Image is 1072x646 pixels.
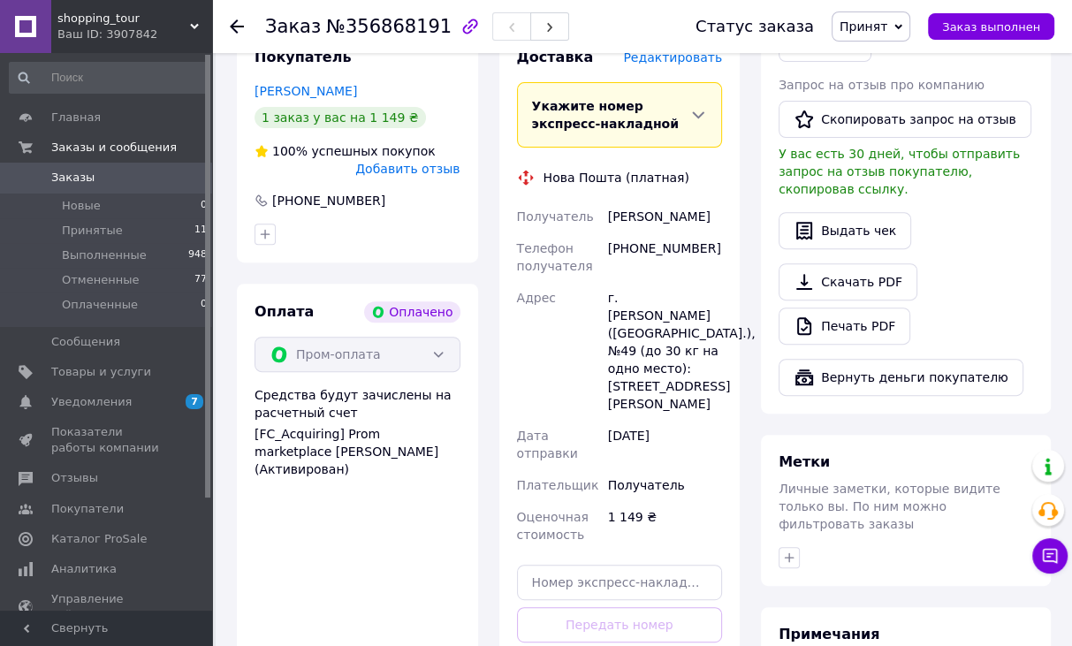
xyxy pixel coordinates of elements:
span: Заказ [265,16,321,37]
span: Плательщик [517,478,599,492]
div: [PHONE_NUMBER] [604,232,726,282]
span: Принят [840,19,887,34]
div: [PERSON_NAME] [604,201,726,232]
span: Покупатель [255,49,351,65]
span: Товары и услуги [51,364,151,380]
span: shopping_tour [57,11,190,27]
div: Нова Пошта (платная) [539,169,694,186]
span: Сообщения [51,334,120,350]
span: Укажите номер экспресс-накладной [532,99,679,131]
span: Показатели работы компании [51,424,163,456]
span: Новые [62,198,101,214]
span: Оценочная стоимость [517,510,589,542]
span: 11 [194,223,207,239]
div: [FC_Acquiring] Prom marketplace [PERSON_NAME] (Активирован) [255,425,460,478]
span: Заказ выполнен [942,20,1040,34]
div: Получатель [604,469,726,501]
button: Заказ выполнен [928,13,1054,40]
a: [PERSON_NAME] [255,84,357,98]
span: Получатель [517,209,594,224]
span: Адрес [517,291,556,305]
div: 1 заказ у вас на 1 149 ₴ [255,107,426,128]
button: Вернуть деньги покупателю [779,359,1023,396]
button: Чат с покупателем [1032,538,1068,574]
span: Уведомления [51,394,132,410]
div: Ваш ID: 3907842 [57,27,212,42]
button: Скопировать запрос на отзыв [779,101,1031,138]
span: Запрос на отзыв про компанию [779,78,985,92]
span: Покупатели [51,501,124,517]
span: Выполненные [62,247,147,263]
input: Поиск [9,62,209,94]
span: Доставка [517,49,594,65]
span: 948 [188,247,207,263]
div: 1 149 ₴ [604,501,726,551]
span: Примечания [779,626,879,642]
span: Телефон получателя [517,241,593,273]
span: 0 [201,198,207,214]
span: №356868191 [326,16,452,37]
span: Заказы [51,170,95,186]
span: Отмененные [62,272,139,288]
button: Выдать чек [779,212,911,249]
span: 77 [194,272,207,288]
span: Аналитика [51,561,117,577]
span: Оплата [255,303,314,320]
span: 7 [186,394,203,409]
span: Редактировать [623,50,722,65]
div: успешных покупок [255,142,436,160]
span: Дата отправки [517,429,578,460]
div: г. [PERSON_NAME] ([GEOGRAPHIC_DATA].), №49 (до 30 кг на одно место): [STREET_ADDRESS][PERSON_NAME] [604,282,726,420]
div: Статус заказа [696,18,814,35]
div: [PHONE_NUMBER] [270,192,387,209]
span: Отзывы [51,470,98,486]
span: Оплаченные [62,297,138,313]
div: Вернуться назад [230,18,244,35]
span: Личные заметки, которые видите только вы. По ним можно фильтровать заказы [779,482,1000,531]
div: Оплачено [364,301,460,323]
span: 0 [201,297,207,313]
a: Печать PDF [779,308,910,345]
span: Добавить отзыв [355,162,460,176]
span: Главная [51,110,101,125]
span: Каталог ProSale [51,531,147,547]
span: Метки [779,453,830,470]
div: [DATE] [604,420,726,469]
span: Принятые [62,223,123,239]
input: Номер экспресс-накладной [517,565,723,600]
span: 100% [272,144,308,158]
span: Заказы и сообщения [51,140,177,156]
span: У вас есть 30 дней, чтобы отправить запрос на отзыв покупателю, скопировав ссылку. [779,147,1020,196]
a: Скачать PDF [779,263,917,300]
span: Управление сайтом [51,591,163,623]
div: Средства будут зачислены на расчетный счет [255,386,460,478]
